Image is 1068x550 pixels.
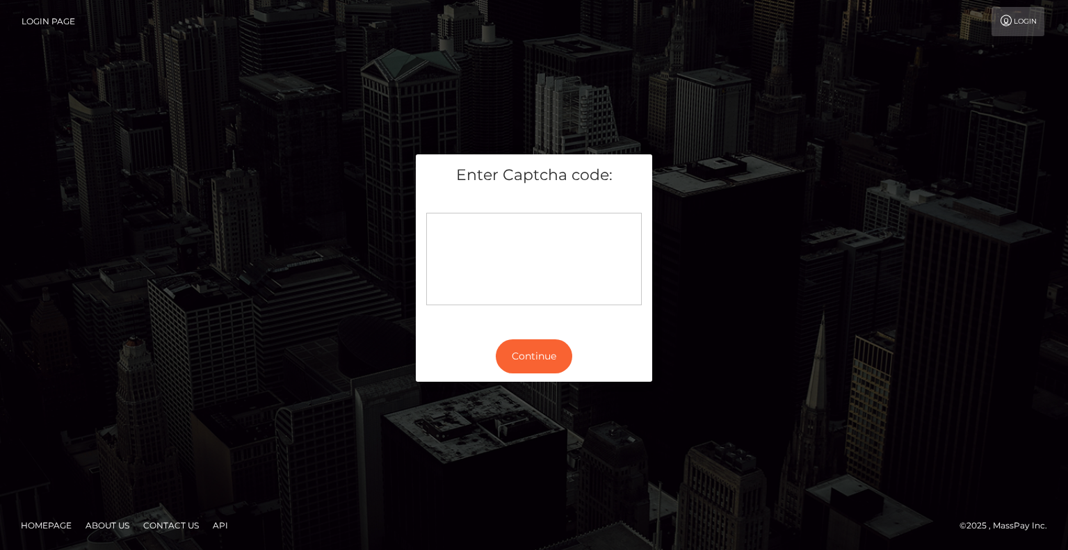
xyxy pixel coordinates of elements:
button: Continue [496,339,572,373]
h5: Enter Captcha code: [426,165,642,186]
a: Contact Us [138,515,204,536]
a: API [207,515,234,536]
div: © 2025 , MassPay Inc. [960,518,1058,533]
a: Login [992,7,1044,36]
div: Captcha widget loading... [426,213,642,305]
a: Login Page [22,7,75,36]
a: About Us [80,515,135,536]
a: Homepage [15,515,77,536]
